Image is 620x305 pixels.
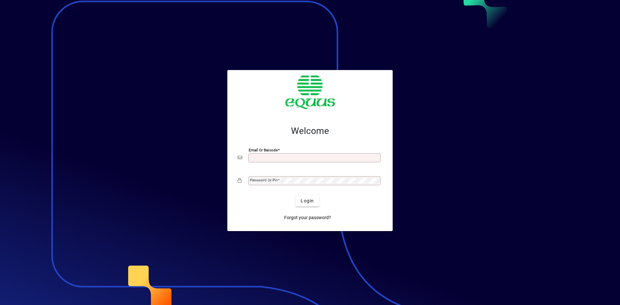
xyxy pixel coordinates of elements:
mat-label: Password or Pin [250,178,278,182]
span: Forgot your password? [284,214,331,221]
mat-label: Email or Barcode [249,148,278,152]
a: Forgot your password? [282,212,334,223]
span: Login [301,198,314,204]
button: Login [295,195,319,207]
h2: Welcome [238,126,382,137]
